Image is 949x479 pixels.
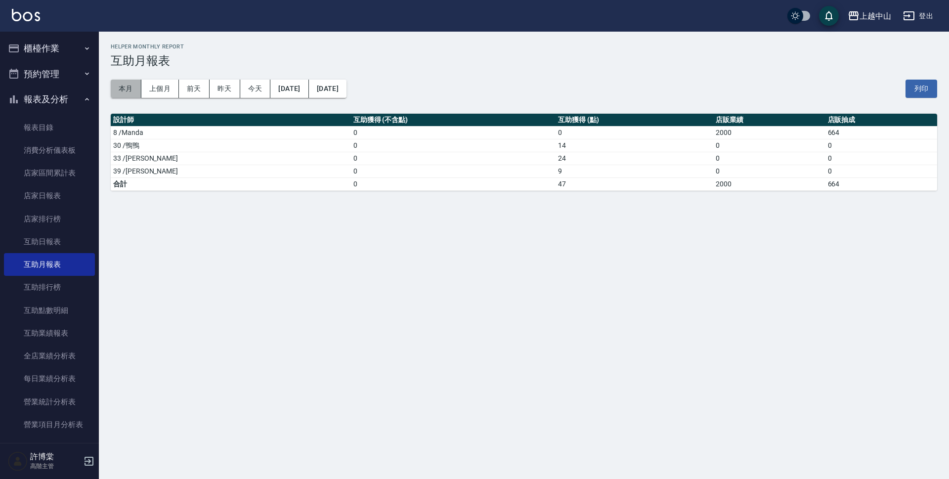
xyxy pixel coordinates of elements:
[4,253,95,276] a: 互助月報表
[825,165,938,177] td: 0
[713,126,825,139] td: 2000
[825,126,938,139] td: 664
[30,462,81,471] p: 高階主管
[556,126,713,139] td: 0
[844,6,895,26] button: 上越中山
[713,177,825,190] td: 2000
[111,80,141,98] button: 本月
[556,177,713,190] td: 47
[556,152,713,165] td: 24
[4,299,95,322] a: 互助點數明細
[906,80,937,98] button: 列印
[4,162,95,184] a: 店家區間累計表
[351,177,556,190] td: 0
[4,322,95,345] a: 互助業績報表
[4,208,95,230] a: 店家排行榜
[111,152,351,165] td: 33 /[PERSON_NAME]
[713,165,825,177] td: 0
[240,80,271,98] button: 今天
[4,436,95,459] a: 設計師業績表
[4,413,95,436] a: 營業項目月分析表
[270,80,308,98] button: [DATE]
[179,80,210,98] button: 前天
[4,276,95,299] a: 互助排行榜
[4,230,95,253] a: 互助日報表
[825,139,938,152] td: 0
[4,139,95,162] a: 消費分析儀表板
[111,44,937,50] h2: Helper Monthly Report
[111,165,351,177] td: 39 /[PERSON_NAME]
[899,7,937,25] button: 登出
[825,114,938,127] th: 店販抽成
[860,10,891,22] div: 上越中山
[556,114,713,127] th: 互助獲得 (點)
[819,6,839,26] button: save
[4,367,95,390] a: 每日業績分析表
[30,452,81,462] h5: 許博棠
[4,87,95,112] button: 報表及分析
[141,80,179,98] button: 上個月
[713,152,825,165] td: 0
[4,345,95,367] a: 全店業績分析表
[111,126,351,139] td: 8 /Manda
[111,177,351,190] td: 合計
[4,116,95,139] a: 報表目錄
[12,9,40,21] img: Logo
[111,54,937,68] h3: 互助月報表
[556,165,713,177] td: 9
[4,36,95,61] button: 櫃檯作業
[4,184,95,207] a: 店家日報表
[351,114,556,127] th: 互助獲得 (不含點)
[825,152,938,165] td: 0
[8,451,28,471] img: Person
[351,126,556,139] td: 0
[351,152,556,165] td: 0
[713,114,825,127] th: 店販業績
[210,80,240,98] button: 昨天
[713,139,825,152] td: 0
[4,61,95,87] button: 預約管理
[111,139,351,152] td: 30 /鴨鴨
[111,114,351,127] th: 設計師
[556,139,713,152] td: 14
[111,114,937,191] table: a dense table
[351,139,556,152] td: 0
[825,177,938,190] td: 664
[4,391,95,413] a: 營業統計分析表
[351,165,556,177] td: 0
[309,80,346,98] button: [DATE]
